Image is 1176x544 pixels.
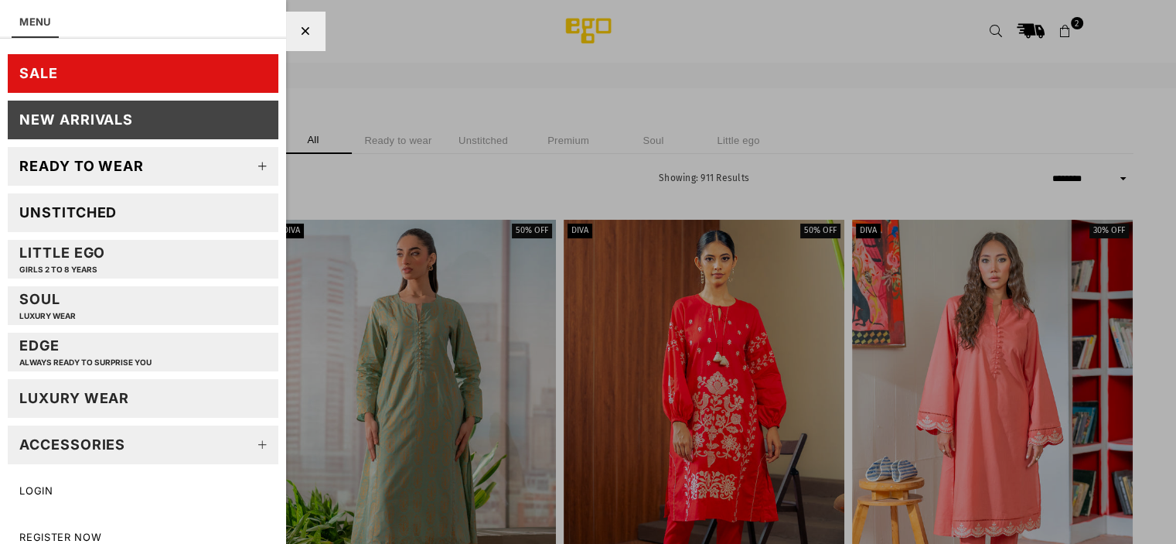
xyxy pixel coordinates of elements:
[19,290,76,320] div: Soul
[8,333,278,371] a: EDGEAlways ready to surprise you
[19,436,125,453] div: Accessories
[19,204,117,221] div: Unstitched
[8,286,278,325] a: SoulLUXURY WEAR
[8,472,278,511] a: LOGIN
[8,147,278,186] a: Ready to wear
[19,311,76,321] p: LUXURY WEAR
[19,337,152,367] div: EDGE
[19,64,58,82] div: SALE
[19,244,105,274] div: Little EGO
[19,111,133,128] div: New Arrivals
[19,265,105,275] p: GIRLS 2 TO 8 YEARS
[8,54,278,93] a: SALE
[8,101,278,139] a: New Arrivals
[19,157,144,175] div: Ready to wear
[19,15,51,28] a: MENU
[8,193,278,232] a: Unstitched
[286,12,325,50] div: Close Menu
[8,240,278,279] a: Little EGOGIRLS 2 TO 8 YEARS
[19,358,152,368] p: Always ready to surprise you
[8,426,278,464] a: Accessories
[19,389,129,407] div: LUXURY WEAR
[8,379,278,418] a: LUXURY WEAR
